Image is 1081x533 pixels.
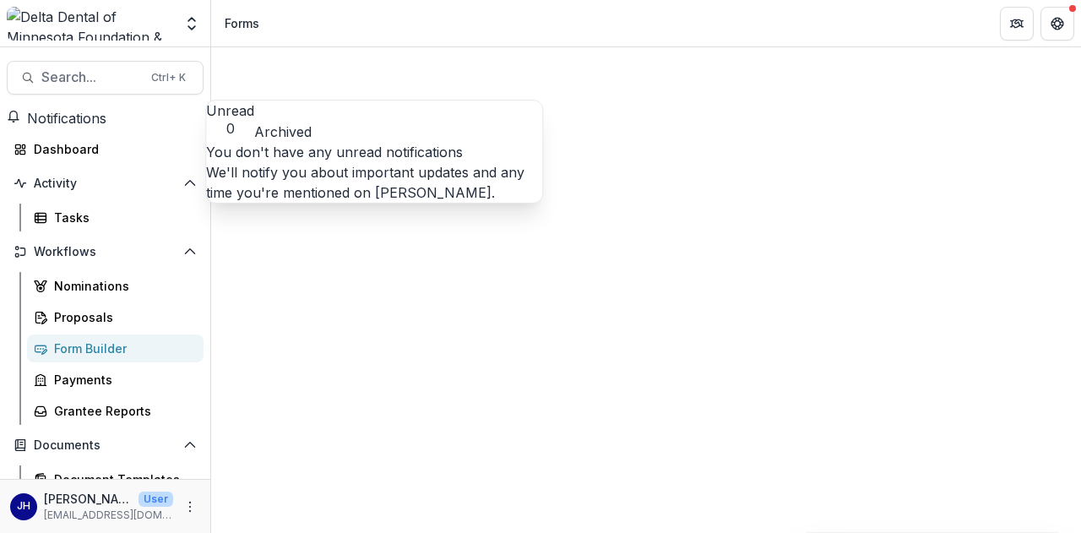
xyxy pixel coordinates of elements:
a: Form Builder [27,334,204,362]
span: Documents [34,438,177,453]
p: [PERSON_NAME] [44,490,132,508]
nav: breadcrumb [218,11,266,35]
div: Tasks [54,209,190,226]
div: Form Builder [54,340,190,357]
div: Grantee Reports [54,402,190,420]
span: Notifications [27,110,106,127]
a: Nominations [27,272,204,300]
p: We'll notify you about important updates and any time you're mentioned on [PERSON_NAME]. [206,162,542,203]
button: More [180,497,200,517]
div: Proposals [54,308,190,326]
button: Unread [206,101,254,137]
a: Grantee Reports [27,397,204,425]
span: Search... [41,69,141,85]
button: Open Documents [7,432,204,459]
p: [EMAIL_ADDRESS][DOMAIN_NAME] [44,508,173,523]
button: Open Activity [7,170,204,197]
div: Nominations [54,277,190,295]
button: Notifications [7,108,106,128]
a: Proposals [27,303,204,331]
a: Tasks [27,204,204,231]
button: Partners [1000,7,1034,41]
button: Open entity switcher [180,7,204,41]
span: 0 [206,121,254,137]
div: Forms [225,14,259,32]
button: Open Workflows [7,238,204,265]
a: Document Templates [27,465,204,493]
p: You don't have any unread notifications [206,142,542,162]
a: Dashboard [7,135,204,163]
button: Get Help [1040,7,1074,41]
img: Delta Dental of Minnesota Foundation & Community Giving logo [7,7,173,41]
div: John Howe [17,501,30,512]
a: Payments [27,366,204,394]
span: Workflows [34,245,177,259]
p: User [139,492,173,507]
div: Ctrl + K [148,68,189,87]
div: Payments [54,371,190,389]
span: Activity [34,177,177,191]
button: Search... [7,61,204,95]
div: Document Templates [54,470,190,488]
div: Dashboard [34,140,190,158]
button: Archived [254,122,312,142]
